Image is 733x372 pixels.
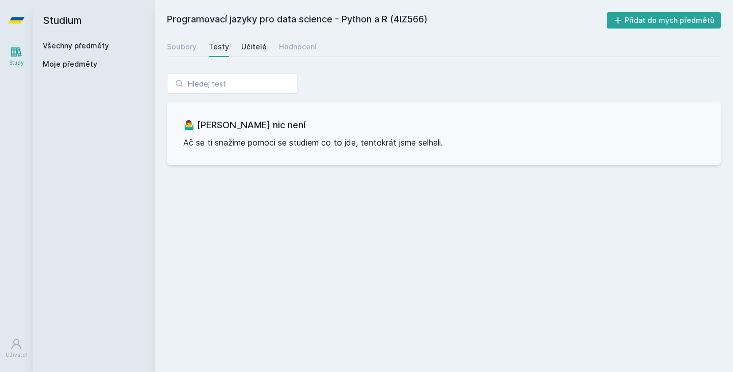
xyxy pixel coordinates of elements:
[2,41,31,72] a: Study
[183,136,704,149] p: Ač se ti snažíme pomoci se studiem co to jde, tentokrát jsme selhali.
[43,59,97,69] span: Moje předměty
[607,12,721,28] button: Přidat do mých předmětů
[6,351,27,359] div: Uživatel
[2,333,31,364] a: Uživatel
[9,59,24,67] div: Study
[209,37,229,57] a: Testy
[209,42,229,52] div: Testy
[279,42,317,52] div: Hodnocení
[167,37,196,57] a: Soubory
[241,42,267,52] div: Učitelé
[183,118,704,132] h3: 🤷‍♂️ [PERSON_NAME] nic není
[167,42,196,52] div: Soubory
[241,37,267,57] a: Učitelé
[167,73,297,94] input: Hledej test
[279,37,317,57] a: Hodnocení
[43,41,109,50] a: Všechny předměty
[167,12,607,28] h2: Programovací jazyky pro data science - Python a R (4IZ566)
